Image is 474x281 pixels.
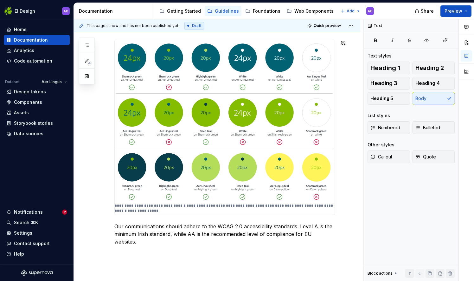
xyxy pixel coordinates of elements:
[347,9,355,14] span: Add
[314,23,341,28] span: Quick preview
[14,130,43,137] div: Data sources
[192,23,202,28] span: Draft
[294,8,334,14] div: Web Components
[368,77,410,90] button: Heading 3
[413,151,455,163] button: Quote
[215,8,239,14] div: Guidelines
[370,124,400,131] span: Numbered
[14,219,38,226] div: Search ⌘K
[421,8,434,14] span: Share
[14,47,34,54] div: Analytics
[413,121,455,134] button: Bulleted
[4,207,70,217] button: Notifications2
[337,6,388,16] a: App Components
[368,269,398,278] div: Block actions
[306,21,344,30] button: Quick preview
[368,121,410,134] button: Numbered
[368,271,393,276] div: Block actions
[14,26,27,33] div: Home
[86,23,179,28] span: This page is new and has not been published yet.
[14,58,52,64] div: Code automation
[4,249,70,259] button: Help
[14,120,53,126] div: Storybook stories
[167,8,201,14] div: Getting Started
[415,65,444,71] span: Heading 2
[253,8,280,14] div: Foundations
[4,228,70,238] a: Settings
[415,124,440,131] span: Bulleted
[4,97,70,107] a: Components
[368,92,410,105] button: Heading 5
[14,230,32,236] div: Settings
[157,5,337,17] div: Page tree
[79,8,150,14] div: Documentation
[87,61,92,66] span: 4
[14,37,48,43] div: Documentation
[14,89,46,95] div: Design tokens
[412,5,438,17] button: Share
[4,129,70,139] a: Data sources
[339,7,362,16] button: Add
[4,35,70,45] a: Documentation
[413,62,455,74] button: Heading 2
[4,24,70,35] a: Home
[42,79,62,84] span: Aer Lingus
[15,8,35,14] div: EI Design
[368,9,373,14] div: AO
[370,154,392,160] span: Callout
[368,151,410,163] button: Callout
[5,79,20,84] div: Dataset
[4,87,70,97] a: Design tokens
[63,9,68,14] div: AO
[368,112,390,119] div: List styles
[14,240,50,247] div: Contact support
[21,270,53,276] svg: Supernova Logo
[4,217,70,228] button: Search ⌘K
[368,53,392,59] div: Text styles
[114,223,335,245] p: Our communications should adhere to the WCAG 2.0 accessibility standards. Level A is the minimum ...
[415,80,440,86] span: Heading 4
[4,118,70,128] a: Storybook stories
[4,45,70,56] a: Analytics
[243,6,283,16] a: Foundations
[1,4,72,18] button: EI DesignAO
[14,251,24,257] div: Help
[14,209,43,215] div: Notifications
[4,56,70,66] a: Code automation
[14,110,29,116] div: Assets
[284,6,336,16] a: Web Components
[205,6,241,16] a: Guidelines
[445,8,462,14] span: Preview
[413,77,455,90] button: Heading 4
[4,108,70,118] a: Assets
[415,154,436,160] span: Quote
[370,80,397,86] span: Heading 3
[368,62,410,74] button: Heading 1
[157,6,203,16] a: Getting Started
[440,5,471,17] button: Preview
[14,99,42,105] div: Components
[368,142,394,148] div: Other styles
[39,77,70,86] button: Aer Lingus
[370,95,393,102] span: Heading 5
[4,7,12,15] img: 56b5df98-d96d-4d7e-807c-0afdf3bdaefa.png
[370,65,400,71] span: Heading 1
[62,210,67,215] span: 2
[115,40,335,202] img: ba48dff1-b9b6-45da-902a-6ac8e8429690.jpeg
[4,238,70,249] button: Contact support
